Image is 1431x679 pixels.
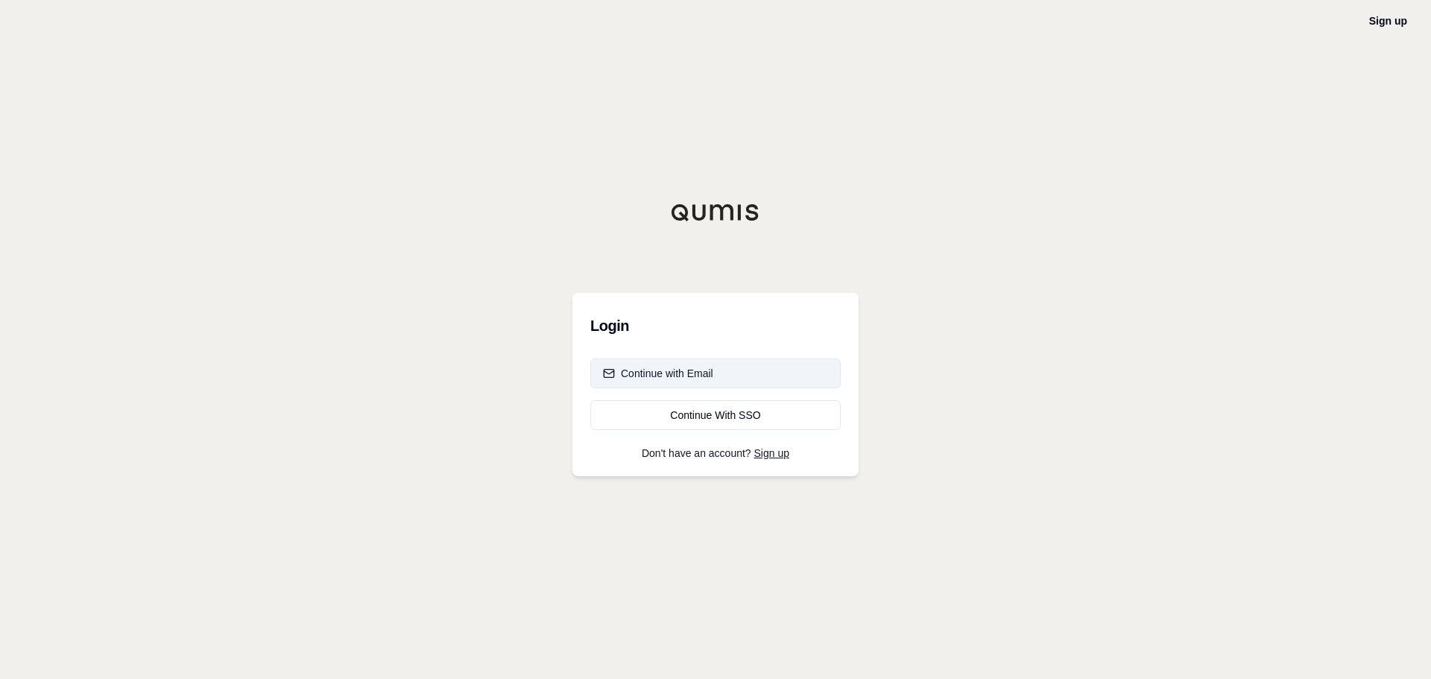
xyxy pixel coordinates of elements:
[1369,15,1407,27] a: Sign up
[590,448,841,458] p: Don't have an account?
[603,408,828,423] div: Continue With SSO
[671,203,760,221] img: Qumis
[590,400,841,430] a: Continue With SSO
[754,447,789,459] a: Sign up
[603,366,713,381] div: Continue with Email
[590,359,841,388] button: Continue with Email
[590,311,841,341] h3: Login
